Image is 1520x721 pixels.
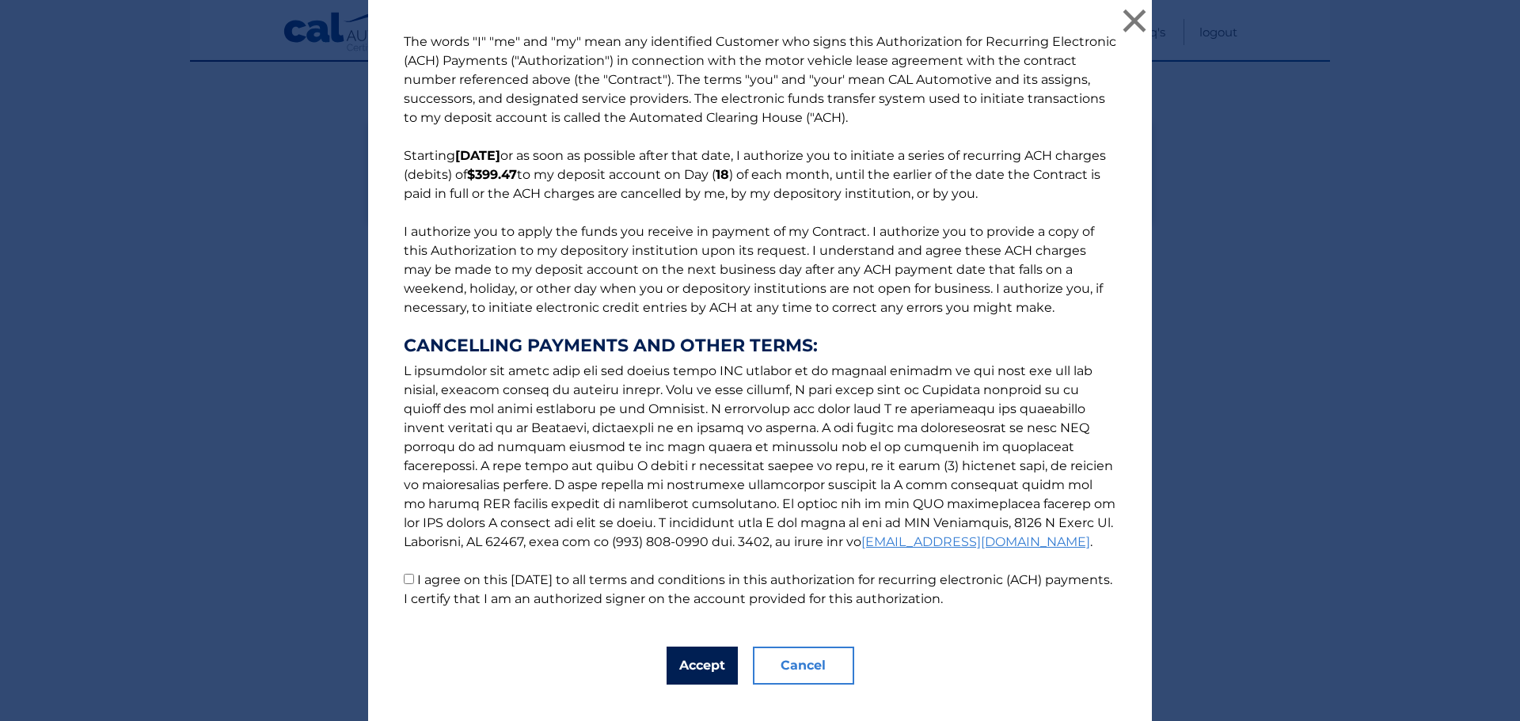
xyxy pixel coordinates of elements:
[667,647,738,685] button: Accept
[716,167,729,182] b: 18
[861,534,1090,549] a: [EMAIL_ADDRESS][DOMAIN_NAME]
[1119,5,1150,36] button: ×
[467,167,517,182] b: $399.47
[388,32,1132,609] p: The words "I" "me" and "my" mean any identified Customer who signs this Authorization for Recurri...
[455,148,500,163] b: [DATE]
[404,336,1116,355] strong: CANCELLING PAYMENTS AND OTHER TERMS:
[404,572,1112,606] label: I agree on this [DATE] to all terms and conditions in this authorization for recurring electronic...
[753,647,854,685] button: Cancel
